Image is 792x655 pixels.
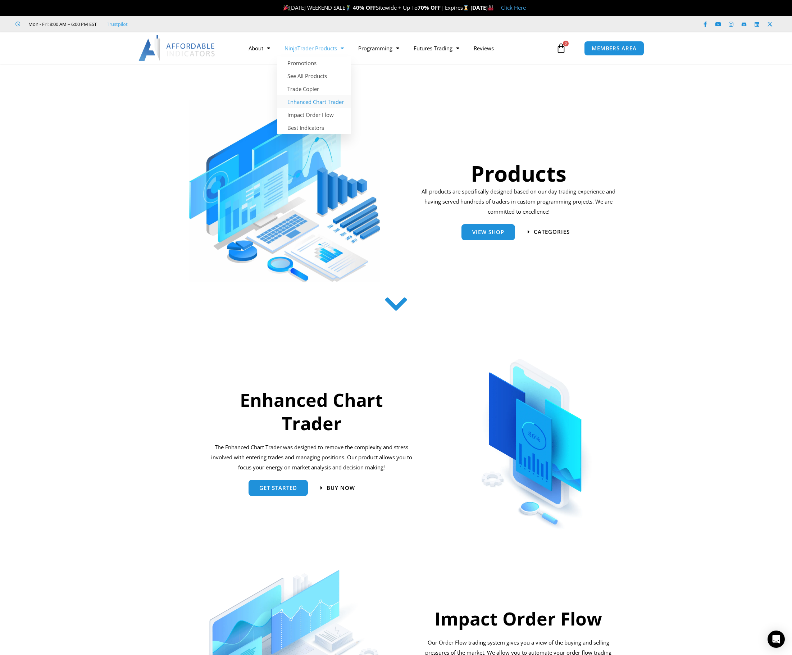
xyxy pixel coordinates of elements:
[592,46,637,51] span: MEMBERS AREA
[461,224,515,240] a: View Shop
[327,485,355,491] span: Buy now
[470,4,494,11] strong: [DATE]
[277,108,351,121] a: Impact Order Flow
[259,485,297,491] span: get started
[406,40,466,56] a: Futures Trading
[563,41,569,46] span: 0
[249,480,308,496] a: get started
[138,35,216,61] img: LogoAI | Affordable Indicators – NinjaTrader
[107,20,128,28] a: Trustpilot
[210,388,414,435] h2: Enhanced Chart Trader
[584,41,644,56] a: MEMBERS AREA
[27,20,97,28] span: Mon - Fri: 8:00 AM – 6:00 PM EST
[277,40,351,56] a: NinjaTrader Products
[241,40,554,56] nav: Menu
[501,4,526,11] a: Click Here
[488,5,493,10] img: 🏭
[241,40,277,56] a: About
[545,38,577,59] a: 0
[277,82,351,95] a: Trade Copier
[419,187,618,217] p: All products are specifically designed based on our day trading experience and having served hund...
[463,5,469,10] img: ⌛
[768,631,785,648] div: Open Intercom Messenger
[277,95,351,108] a: Enhanced Chart Trader
[283,5,289,10] img: 🎉
[277,69,351,82] a: See All Products
[353,4,376,11] strong: 40% OFF
[419,158,618,188] h1: Products
[277,56,351,69] a: Promotions
[418,4,441,11] strong: 70% OFF
[189,100,380,282] img: ProductsSection scaled | Affordable Indicators – NinjaTrader
[528,229,570,235] a: categories
[472,229,504,235] span: View Shop
[455,340,617,533] img: ChartTrader | Affordable Indicators – NinjaTrader
[320,485,355,491] a: Buy now
[346,5,351,10] img: 🏌️‍♂️
[282,4,470,11] span: [DATE] WEEKEND SALE Sitewide + Up To | Expires
[466,40,501,56] a: Reviews
[277,121,351,134] a: Best Indicators
[210,442,414,473] p: The Enhanced Chart Trader was designed to remove the complexity and stress involved with entering...
[277,56,351,134] ul: NinjaTrader Products
[351,40,406,56] a: Programming
[422,607,615,631] h2: Impact Order Flow
[534,229,570,235] span: categories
